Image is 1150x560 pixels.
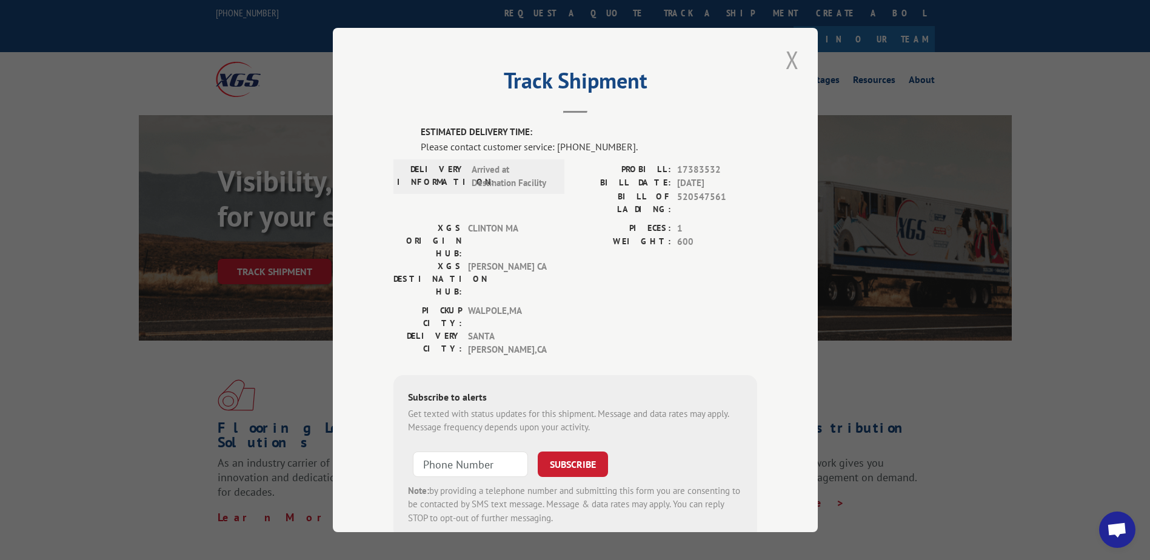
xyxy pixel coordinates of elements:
label: PICKUP CITY: [393,304,462,330]
span: [PERSON_NAME] CA [468,260,550,298]
button: SUBSCRIBE [538,452,608,477]
label: DELIVERY CITY: [393,330,462,357]
button: Close modal [782,43,803,76]
div: by providing a telephone number and submitting this form you are consenting to be contacted by SM... [408,484,743,525]
label: PROBILL: [575,163,671,177]
label: BILL OF LADING: [575,190,671,216]
span: SANTA [PERSON_NAME] , CA [468,330,550,357]
label: PIECES: [575,222,671,236]
label: XGS ORIGIN HUB: [393,222,462,260]
h2: Track Shipment [393,72,757,95]
a: Open chat [1099,512,1135,548]
strong: Note: [408,485,429,496]
label: BILL DATE: [575,176,671,190]
span: 520547561 [677,190,757,216]
span: [DATE] [677,176,757,190]
div: Please contact customer service: [PHONE_NUMBER]. [421,139,757,154]
label: ESTIMATED DELIVERY TIME: [421,125,757,139]
span: WALPOLE , MA [468,304,550,330]
span: 600 [677,235,757,249]
label: XGS DESTINATION HUB: [393,260,462,298]
span: CLINTON MA [468,222,550,260]
label: DELIVERY INFORMATION: [397,163,466,190]
span: 17383532 [677,163,757,177]
div: Get texted with status updates for this shipment. Message and data rates may apply. Message frequ... [408,407,743,435]
label: WEIGHT: [575,235,671,249]
input: Phone Number [413,452,528,477]
span: Arrived at Destination Facility [472,163,553,190]
span: 1 [677,222,757,236]
div: Subscribe to alerts [408,390,743,407]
